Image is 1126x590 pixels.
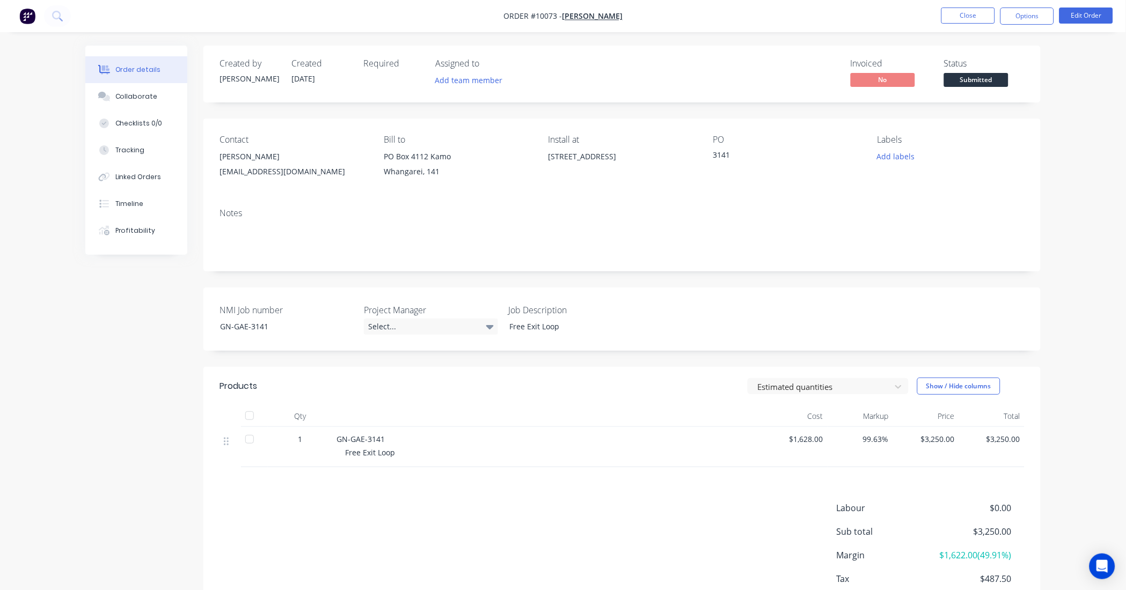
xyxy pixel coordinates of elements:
div: Cost [762,405,828,427]
span: $0.00 [932,501,1012,514]
div: Whangarei, 141 [384,164,531,179]
div: Timeline [115,199,144,209]
div: Install at [549,135,696,145]
span: No [851,73,915,86]
span: Sub total [837,525,932,538]
div: Labels [878,135,1025,145]
div: [PERSON_NAME] [220,73,279,84]
div: [PERSON_NAME] [220,149,367,164]
span: $3,250.00 [963,433,1021,445]
div: Created by [220,58,279,69]
span: Order #10073 - [503,11,562,21]
div: Tracking [115,145,145,155]
img: Factory [19,8,35,24]
span: Labour [837,501,932,514]
div: Total [959,405,1025,427]
span: $3,250.00 [932,525,1012,538]
span: $1,622.00 ( 49.91 %) [932,549,1012,562]
div: Linked Orders [115,172,162,182]
div: [PERSON_NAME][EMAIL_ADDRESS][DOMAIN_NAME] [220,149,367,183]
div: Order details [115,65,161,75]
span: Margin [837,549,932,562]
label: Job Description [508,304,642,316]
button: Checklists 0/0 [85,110,187,137]
span: GN-GAE-3141 [337,434,385,444]
button: Add labels [871,149,920,164]
div: Required [363,58,422,69]
button: Add team member [429,73,508,87]
div: Open Intercom Messenger [1090,554,1115,579]
div: Assigned to [435,58,543,69]
label: Project Manager [364,304,498,316]
div: [STREET_ADDRESS] [549,149,696,164]
div: Select... [364,319,498,335]
div: Notes [220,208,1025,218]
span: $3,250.00 [897,433,955,445]
button: Tracking [85,137,187,164]
div: PO Box 4112 KamoWhangarei, 141 [384,149,531,183]
div: Status [944,58,1025,69]
div: Qty [268,405,332,427]
div: [EMAIL_ADDRESS][DOMAIN_NAME] [220,164,367,179]
div: Profitability [115,226,156,235]
span: Free Exit Loop [345,447,395,458]
div: PO [713,135,860,145]
button: Close [941,8,995,24]
div: GN-GAE-3141 [212,319,346,334]
div: Contact [220,135,367,145]
span: Tax [837,572,932,585]
button: Linked Orders [85,164,187,190]
button: Timeline [85,190,187,217]
label: NMI Job number [220,304,354,316]
button: Add team member [435,73,508,87]
div: 3141 [713,149,847,164]
button: Edit Order [1059,8,1113,24]
span: $487.50 [932,572,1012,585]
button: Show / Hide columns [917,378,1000,395]
div: Markup [828,405,894,427]
span: 99.63% [832,433,889,445]
button: Submitted [944,73,1008,89]
div: Collaborate [115,92,158,101]
div: Created [291,58,350,69]
button: Options [1000,8,1054,25]
div: Checklists 0/0 [115,119,163,128]
span: 1 [298,433,302,445]
span: $1,628.00 [766,433,823,445]
a: [PERSON_NAME] [562,11,623,21]
button: Profitability [85,217,187,244]
span: Submitted [944,73,1008,86]
div: Invoiced [851,58,931,69]
div: Free Exit Loop [501,319,635,334]
span: [DATE] [291,73,315,84]
div: [STREET_ADDRESS] [549,149,696,183]
div: Products [220,380,257,393]
button: Order details [85,56,187,83]
div: Price [893,405,959,427]
button: Collaborate [85,83,187,110]
div: Bill to [384,135,531,145]
div: PO Box 4112 Kamo [384,149,531,164]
